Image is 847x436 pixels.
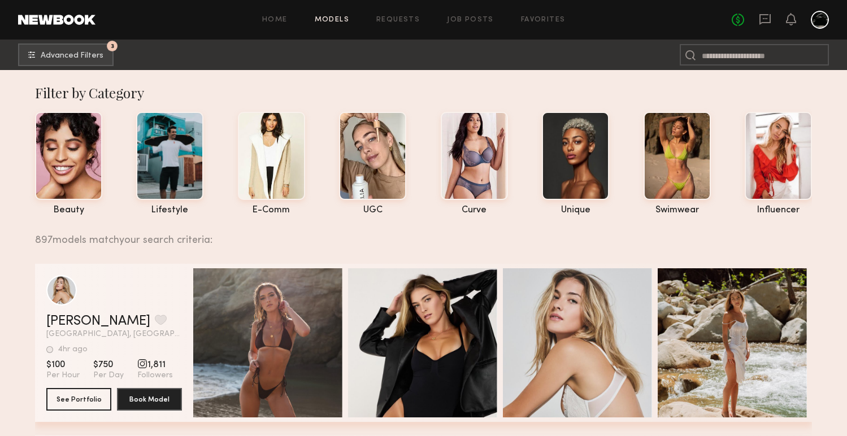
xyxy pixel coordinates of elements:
[18,43,114,66] button: 3Advanced Filters
[46,388,111,411] button: See Portfolio
[58,346,88,354] div: 4hr ago
[46,359,80,370] span: $100
[111,43,114,49] span: 3
[644,206,711,215] div: swimwear
[46,315,150,328] a: [PERSON_NAME]
[238,206,305,215] div: e-comm
[137,370,173,381] span: Followers
[93,370,124,381] span: Per Day
[262,16,288,24] a: Home
[745,206,812,215] div: influencer
[93,359,124,370] span: $750
[447,16,494,24] a: Job Posts
[41,52,103,60] span: Advanced Filters
[441,206,508,215] div: curve
[376,16,420,24] a: Requests
[339,206,406,215] div: UGC
[315,16,349,24] a: Models
[521,16,566,24] a: Favorites
[46,330,182,338] span: [GEOGRAPHIC_DATA], [GEOGRAPHIC_DATA]
[46,370,80,381] span: Per Hour
[136,206,203,215] div: lifestyle
[542,206,609,215] div: unique
[117,388,182,411] button: Book Model
[35,222,803,246] div: 897 models match your search criteria:
[35,84,812,102] div: Filter by Category
[35,206,102,215] div: beauty
[137,359,173,370] span: 1,811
